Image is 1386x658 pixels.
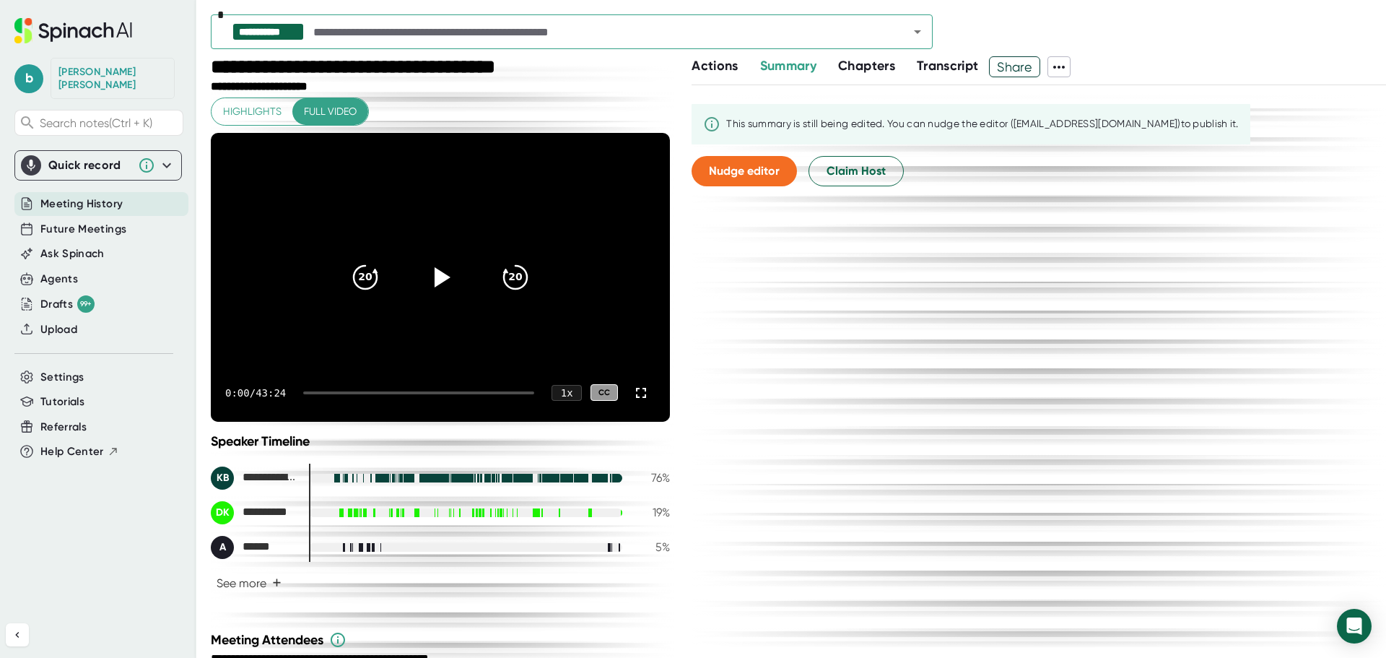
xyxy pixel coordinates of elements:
button: Agents [40,271,78,287]
button: Summary [760,56,816,76]
div: 99+ [77,295,95,313]
div: Quick record [48,158,131,173]
div: Amanda [211,536,297,559]
button: Referrals [40,419,87,436]
div: 0:00 / 43:24 [225,387,286,399]
button: Drafts 99+ [40,295,95,313]
span: Nudge editor [709,164,780,178]
span: Full video [304,103,357,121]
button: Chapters [838,56,895,76]
button: See more+ [211,571,287,596]
span: Highlights [223,103,282,121]
div: Dean Kaatz [211,501,297,524]
button: Meeting History [40,196,123,212]
div: A [211,536,234,559]
button: Upload [40,321,77,338]
div: 76 % [634,471,670,485]
div: KB [211,467,234,490]
div: 5 % [634,540,670,554]
button: Open [907,22,928,42]
div: 1 x [552,385,582,401]
button: Highlights [212,98,293,125]
div: Drafts [40,295,95,313]
div: CC [590,384,618,401]
div: Katie Breedlove [211,467,297,490]
button: Full video [292,98,368,125]
span: Search notes (Ctrl + K) [40,116,179,130]
div: 19 % [634,506,670,519]
button: Help Center [40,443,119,460]
div: Brady Rowe [58,66,167,91]
span: Actions [692,58,738,74]
button: Collapse sidebar [6,623,29,646]
span: Chapters [838,58,895,74]
span: Claim Host [827,163,886,180]
div: DK [211,501,234,524]
button: Ask Spinach [40,246,105,262]
button: Future Meetings [40,221,126,238]
button: Nudge editor [692,156,797,186]
span: b [14,64,43,93]
span: Share [990,54,1039,79]
button: Share [989,56,1040,77]
span: Help Center [40,443,104,460]
div: Open Intercom Messenger [1337,609,1372,644]
div: Speaker Timeline [211,433,670,449]
span: Transcript [917,58,979,74]
button: Settings [40,369,84,386]
span: Summary [760,58,816,74]
button: Tutorials [40,394,84,410]
span: + [272,577,282,589]
button: Claim Host [808,156,904,186]
button: Transcript [917,56,979,76]
div: Meeting Attendees [211,631,674,649]
button: Actions [692,56,738,76]
div: Quick record [21,151,175,180]
div: This summary is still being edited. You can nudge the editor ([EMAIL_ADDRESS][DOMAIN_NAME]) to pu... [726,118,1239,131]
